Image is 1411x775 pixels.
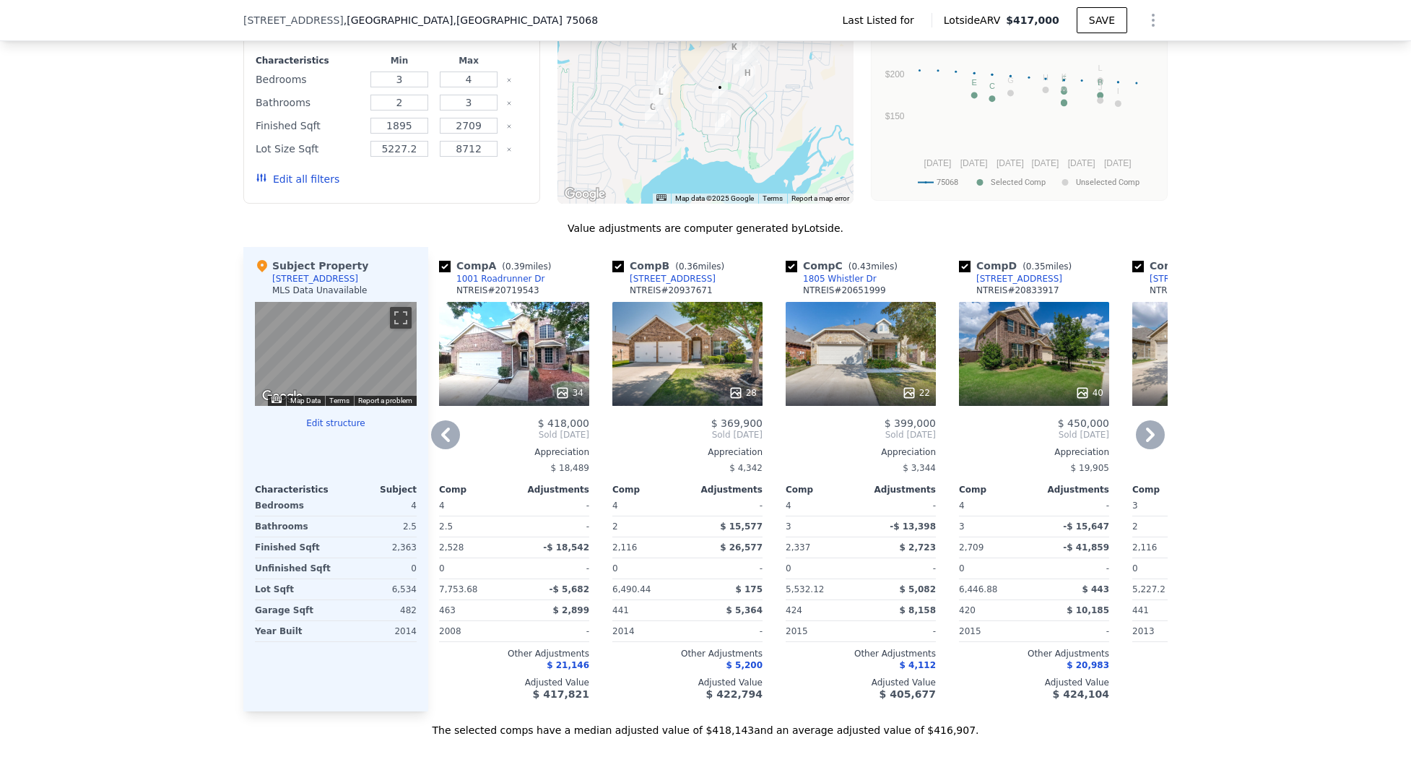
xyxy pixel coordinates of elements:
[675,194,754,202] span: Map data ©2025 Google
[1139,6,1168,35] button: Show Options
[1037,558,1109,579] div: -
[720,542,763,553] span: $ 26,577
[1067,660,1109,670] span: $ 20,983
[803,273,877,285] div: 1805 Whistler Dr
[1132,542,1157,553] span: 2,116
[255,302,417,406] div: Street View
[339,537,417,558] div: 2,363
[669,261,730,272] span: ( miles)
[706,688,763,700] span: $ 422,794
[1061,74,1067,83] text: F
[255,516,333,537] div: Bathrooms
[561,185,609,204] a: Open this area in Google Maps (opens a new window)
[514,484,589,495] div: Adjustments
[690,558,763,579] div: -
[439,446,589,458] div: Appreciation
[864,558,936,579] div: -
[786,501,791,511] span: 4
[543,542,589,553] span: -$ 18,542
[1117,87,1119,95] text: I
[255,621,333,641] div: Year Built
[612,621,685,641] div: 2014
[1132,621,1204,641] div: 2013
[1061,85,1067,94] text: D
[630,273,716,285] div: [STREET_ADDRESS]
[890,521,936,532] span: -$ 13,398
[864,495,936,516] div: -
[255,495,333,516] div: Bedrooms
[976,273,1062,285] div: [STREET_ADDRESS]
[1037,495,1109,516] div: -
[1076,178,1139,187] text: Unselected Comp
[1017,261,1077,272] span: ( miles)
[959,484,1034,495] div: Comp
[959,429,1109,441] span: Sold [DATE]
[612,259,730,273] div: Comp B
[1043,73,1049,82] text: H
[505,261,525,272] span: 0.39
[553,605,589,615] span: $ 2,899
[786,621,858,641] div: 2015
[763,194,783,202] a: Terms
[900,542,936,553] span: $ 2,723
[959,501,965,511] span: 4
[612,677,763,688] div: Adjusted Value
[885,111,905,121] text: $150
[739,66,755,90] div: 2613 Sun Creek Dr
[1082,584,1109,594] span: $ 443
[959,516,1031,537] div: 3
[690,495,763,516] div: -
[880,17,1158,197] svg: A chart.
[880,688,936,700] span: $ 405,677
[259,387,306,406] img: Google
[256,139,362,159] div: Lot Size Sqft
[1150,285,1233,296] div: NTREIS # 20731855
[439,648,589,659] div: Other Adjustments
[439,501,445,511] span: 4
[538,417,589,429] span: $ 418,000
[1063,542,1109,553] span: -$ 41,859
[612,273,716,285] a: [STREET_ADDRESS]
[612,605,629,615] span: 441
[551,463,589,473] span: $ 18,489
[339,621,417,641] div: 2014
[612,542,637,553] span: 2,116
[645,100,661,124] div: 1720 Yellowthroat Dr
[1032,158,1059,168] text: [DATE]
[506,147,512,152] button: Clear
[690,621,763,641] div: -
[1150,273,1236,285] div: [STREET_ADDRESS]
[791,194,849,202] a: Report a map error
[612,484,687,495] div: Comp
[711,417,763,429] span: $ 369,900
[726,605,763,615] span: $ 5,364
[1067,605,1109,615] span: $ 10,185
[786,563,791,573] span: 0
[843,261,903,272] span: ( miles)
[256,172,339,186] button: Edit all filters
[344,13,598,27] span: , [GEOGRAPHIC_DATA]
[959,648,1109,659] div: Other Adjustments
[972,78,977,87] text: E
[439,259,557,273] div: Comp A
[439,621,511,641] div: 2008
[959,621,1031,641] div: 2015
[937,178,958,187] text: 75068
[1132,677,1282,688] div: Adjusted Value
[1075,386,1103,400] div: 40
[960,158,988,168] text: [DATE]
[561,185,609,204] img: Google
[1132,446,1282,458] div: Appreciation
[902,386,930,400] div: 22
[687,484,763,495] div: Adjustments
[924,158,952,168] text: [DATE]
[656,194,667,201] button: Keyboard shortcuts
[1104,158,1132,168] text: [DATE]
[255,537,333,558] div: Finished Sqft
[726,660,763,670] span: $ 5,200
[368,55,431,66] div: Min
[959,677,1109,688] div: Adjusted Value
[959,563,965,573] span: 0
[1053,688,1109,700] span: $ 424,104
